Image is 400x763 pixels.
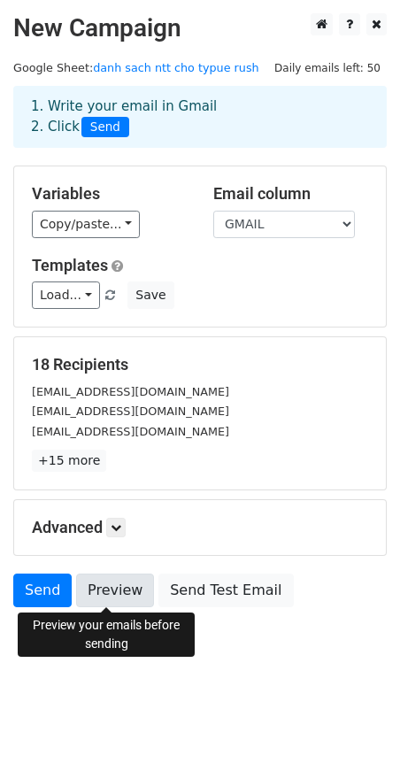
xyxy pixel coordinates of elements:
[158,574,293,607] a: Send Test Email
[32,518,368,537] h5: Advanced
[127,281,173,309] button: Save
[32,256,108,274] a: Templates
[312,678,400,763] iframe: Chat Widget
[18,96,382,137] div: 1. Write your email in Gmail 2. Click
[13,13,387,43] h2: New Campaign
[268,58,387,78] span: Daily emails left: 50
[81,117,129,138] span: Send
[32,355,368,374] h5: 18 Recipients
[32,385,229,398] small: [EMAIL_ADDRESS][DOMAIN_NAME]
[213,184,368,204] h5: Email column
[18,613,195,657] div: Preview your emails before sending
[13,574,72,607] a: Send
[13,61,259,74] small: Google Sheet:
[32,281,100,309] a: Load...
[32,450,106,472] a: +15 more
[93,61,258,74] a: danh sach ntt cho typue rush
[268,61,387,74] a: Daily emails left: 50
[32,211,140,238] a: Copy/paste...
[32,425,229,438] small: [EMAIL_ADDRESS][DOMAIN_NAME]
[32,184,187,204] h5: Variables
[76,574,154,607] a: Preview
[32,405,229,418] small: [EMAIL_ADDRESS][DOMAIN_NAME]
